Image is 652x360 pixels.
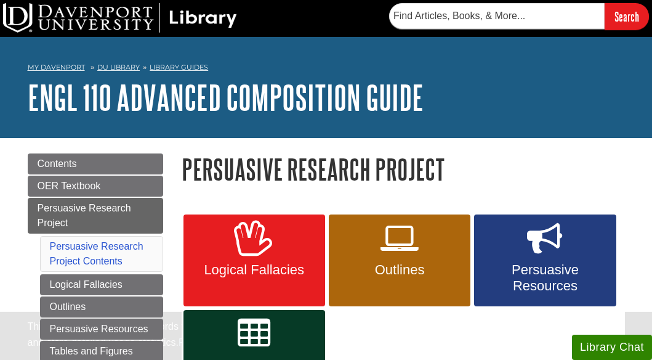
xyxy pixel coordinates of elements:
a: Persuasive Research Project [28,198,163,234]
h1: Persuasive Research Project [182,153,625,185]
a: Outlines [40,297,163,317]
a: Library Guides [150,63,208,72]
span: Persuasive Research Project [38,203,131,228]
form: Searches DU Library's articles, books, and more [389,3,649,30]
a: Contents [28,153,163,174]
a: Outlines [329,215,470,307]
a: OER Textbook [28,176,163,197]
span: Contents [38,158,77,169]
a: Persuasive Resources [474,215,616,307]
a: Logical Fallacies [183,215,325,307]
input: Find Articles, Books, & More... [389,3,605,29]
a: Logical Fallacies [40,274,163,295]
input: Search [605,3,649,30]
a: Persuasive Resources [40,319,163,340]
img: DU Library [3,3,237,33]
span: Logical Fallacies [193,262,316,278]
a: DU Library [97,63,140,72]
span: Outlines [338,262,461,278]
span: OER Textbook [38,181,101,191]
a: ENGL 110 Advanced Composition Guide [28,78,424,117]
button: Library Chat [572,335,652,360]
a: My Davenport [28,62,85,73]
span: Persuasive Resources [483,262,606,294]
nav: breadcrumb [28,59,625,79]
a: Persuasive Research Project Contents [50,241,143,266]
